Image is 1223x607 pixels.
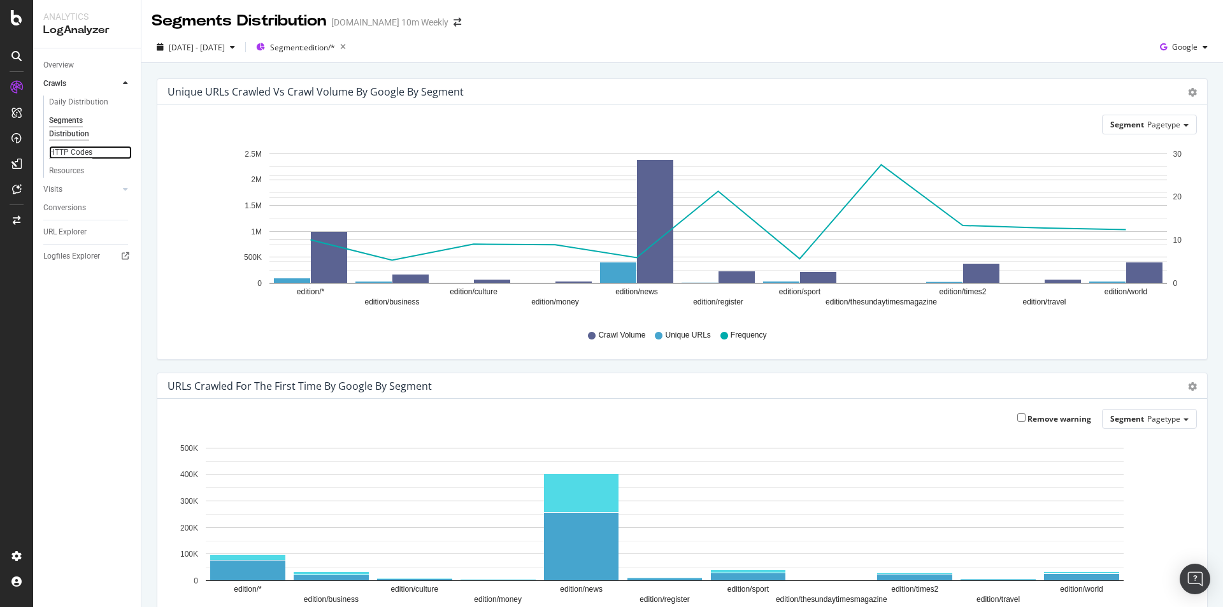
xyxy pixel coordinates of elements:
text: 0 [257,279,262,288]
text: edition/sport [727,585,769,594]
text: 100K [180,550,198,559]
div: Crawls [43,77,66,90]
text: 2M [251,176,262,185]
div: [DOMAIN_NAME] 10m Weekly [331,16,448,29]
div: URLs Crawled for the First Time by google by Segment [168,380,432,392]
text: 10 [1173,236,1182,245]
div: Resources [49,164,84,178]
a: Conversions [43,201,132,215]
button: Google [1155,37,1213,57]
div: URL Explorer [43,225,87,239]
text: 0 [1173,279,1178,288]
span: Segment: edition/* [270,42,335,53]
text: edition/world [1060,585,1103,594]
div: gear [1188,88,1197,97]
text: edition/times2 [939,288,986,297]
text: 500K [244,254,262,262]
div: Daily Distribution [49,96,108,109]
span: Segment [1110,119,1144,130]
text: edition/travel [976,596,1020,604]
a: HTTP Codes [49,146,132,159]
text: 400K [180,471,198,480]
text: edition/register [640,596,690,604]
a: URL Explorer [43,225,132,239]
text: edition/money [474,596,522,604]
text: edition/business [364,298,419,307]
div: HTTP Codes [49,146,92,159]
span: Google [1172,41,1198,52]
text: edition/news [615,288,658,297]
span: Crawl Volume [598,330,645,341]
text: edition/world [1105,288,1147,297]
text: edition/travel [1022,298,1066,307]
a: Daily Distribution [49,96,132,109]
text: 2.5M [245,150,262,159]
span: Pagetype [1147,119,1180,130]
div: Unique URLs Crawled vs Crawl Volume by google by Segment [168,85,464,98]
text: edition/money [531,298,579,307]
text: edition/thesundaytimesmagazine [826,298,937,307]
text: 1M [251,227,262,236]
a: Visits [43,183,119,196]
div: Conversions [43,201,86,215]
text: edition/times2 [891,585,938,594]
text: edition/business [304,596,359,604]
text: edition/news [560,585,603,594]
div: Analytics [43,10,131,23]
div: arrow-right-arrow-left [454,18,461,27]
text: 300K [180,497,198,506]
input: Remove warning [1017,413,1026,422]
div: gear [1188,382,1197,391]
button: [DATE] - [DATE] [152,37,240,57]
text: 20 [1173,193,1182,202]
a: Segments Distribution [49,114,132,141]
text: 0 [194,576,198,585]
a: Logfiles Explorer [43,250,132,263]
text: edition/register [693,298,743,307]
span: Frequency [731,330,767,341]
a: Overview [43,59,132,72]
span: Unique URLs [665,330,710,341]
div: LogAnalyzer [43,23,131,38]
div: Overview [43,59,74,72]
a: Resources [49,164,132,178]
text: edition/* [297,288,325,297]
text: edition/culture [450,288,497,297]
text: 1.5M [245,201,262,210]
div: Open Intercom Messenger [1180,564,1210,594]
div: Segments Distribution [49,114,120,141]
text: edition/sport [779,288,821,297]
span: [DATE] - [DATE] [169,42,225,53]
span: Pagetype [1147,413,1180,424]
text: 500K [180,444,198,453]
span: Segment [1110,413,1144,424]
text: 30 [1173,150,1182,159]
text: edition/culture [390,585,438,594]
svg: A chart. [168,145,1187,318]
text: 200K [180,524,198,532]
a: Crawls [43,77,119,90]
button: Segment:edition/* [251,37,351,57]
text: edition/* [234,585,262,594]
div: Segments Distribution [152,10,326,32]
div: Logfiles Explorer [43,250,100,263]
div: Visits [43,183,62,196]
label: Remove warning [1017,413,1091,424]
text: edition/thesundaytimesmagazine [776,596,887,604]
